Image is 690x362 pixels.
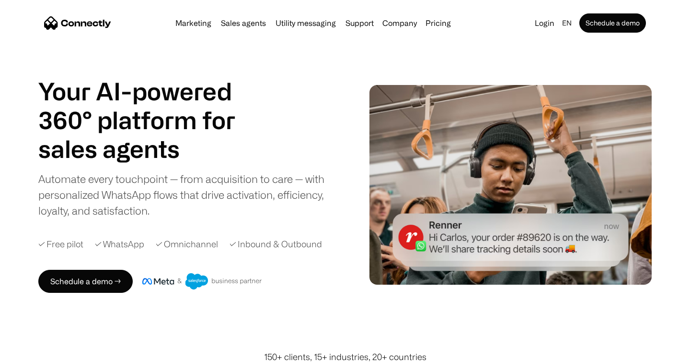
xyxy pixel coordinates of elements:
div: en [558,16,577,30]
div: 1 of 4 [38,134,259,163]
div: Company [382,16,417,30]
ul: Language list [19,345,57,359]
a: Utility messaging [272,19,340,27]
img: Meta and Salesforce business partner badge. [142,273,262,290]
a: Login [531,16,558,30]
a: Schedule a demo → [38,270,133,293]
h1: sales agents [38,134,259,163]
div: Company [379,16,420,30]
div: ✓ Omnichannel [156,238,218,251]
a: Marketing [172,19,215,27]
a: Schedule a demo [579,13,646,33]
a: Pricing [422,19,455,27]
a: Sales agents [217,19,270,27]
a: Support [342,19,378,27]
div: en [562,16,572,30]
aside: Language selected: English [10,344,57,359]
div: ✓ WhatsApp [95,238,144,251]
div: ✓ Free pilot [38,238,83,251]
a: home [44,16,111,30]
div: Automate every touchpoint — from acquisition to care — with personalized WhatsApp flows that driv... [38,171,340,218]
div: carousel [38,134,259,163]
h1: Your AI-powered 360° platform for [38,77,259,134]
div: ✓ Inbound & Outbound [230,238,322,251]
